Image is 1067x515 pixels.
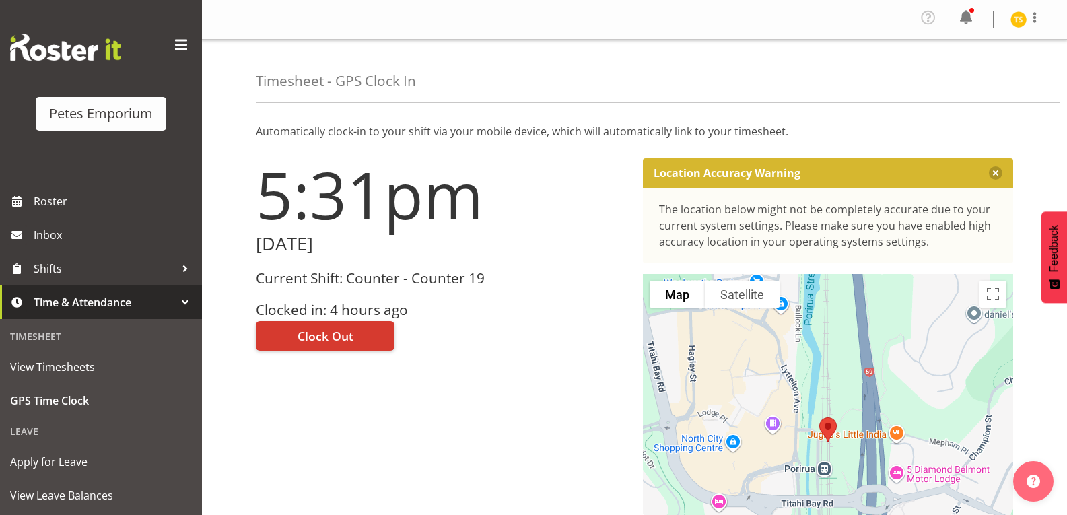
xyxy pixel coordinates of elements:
div: Timesheet [3,322,199,350]
span: Inbox [34,225,195,245]
h2: [DATE] [256,234,627,254]
div: Petes Emporium [49,104,153,124]
span: Roster [34,191,195,211]
h4: Timesheet - GPS Clock In [256,73,416,89]
span: GPS Time Clock [10,390,192,411]
span: Apply for Leave [10,452,192,472]
span: View Leave Balances [10,485,192,506]
a: View Leave Balances [3,479,199,512]
span: Time & Attendance [34,292,175,312]
div: The location below might not be completely accurate due to your current system settings. Please m... [659,201,998,250]
div: Leave [3,417,199,445]
button: Feedback - Show survey [1041,211,1067,303]
span: Clock Out [298,327,353,345]
a: GPS Time Clock [3,384,199,417]
p: Location Accuracy Warning [654,166,800,180]
button: Toggle fullscreen view [979,281,1006,308]
button: Clock Out [256,321,394,351]
p: Automatically clock-in to your shift via your mobile device, which will automatically link to you... [256,123,1013,139]
span: Shifts [34,259,175,279]
h3: Clocked in: 4 hours ago [256,302,627,318]
span: Feedback [1048,225,1060,272]
button: Show street map [650,281,705,308]
a: View Timesheets [3,350,199,384]
a: Apply for Leave [3,445,199,479]
img: tamara-straker11292.jpg [1010,11,1027,28]
h1: 5:31pm [256,158,627,231]
button: Show satellite imagery [705,281,780,308]
img: help-xxl-2.png [1027,475,1040,488]
img: Rosterit website logo [10,34,121,61]
button: Close message [989,166,1002,180]
h3: Current Shift: Counter - Counter 19 [256,271,627,286]
span: View Timesheets [10,357,192,377]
